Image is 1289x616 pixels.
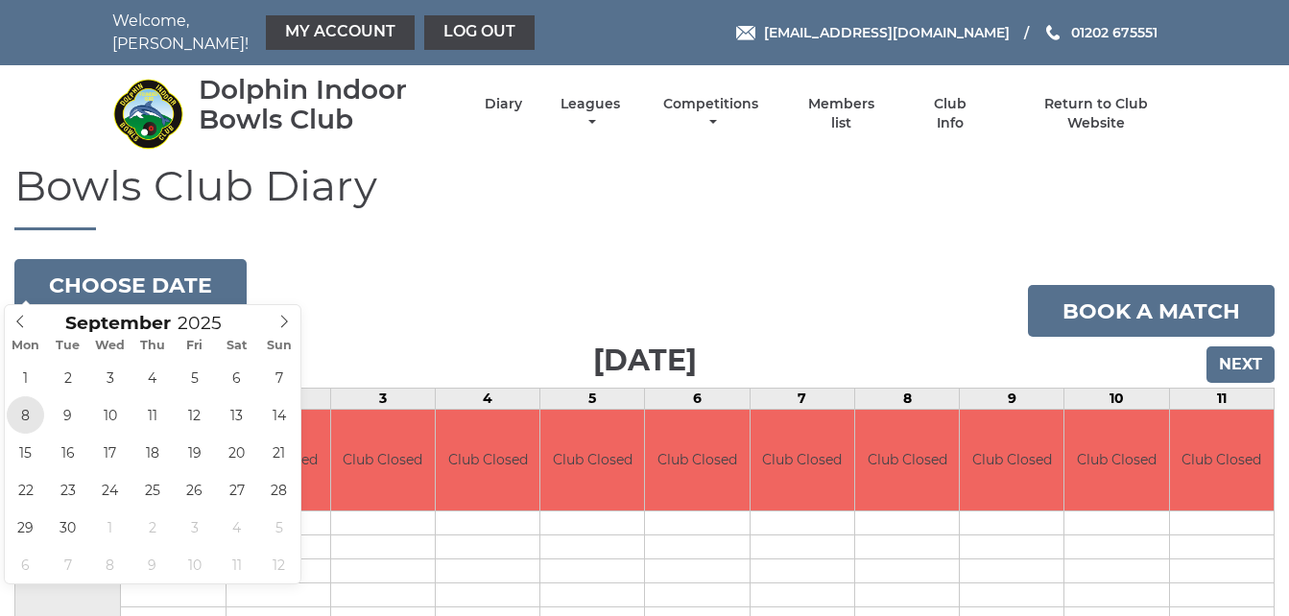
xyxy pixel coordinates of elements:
a: Members list [797,95,885,132]
td: Club Closed [855,410,959,510]
span: September 3, 2025 [91,359,129,396]
td: Club Closed [540,410,644,510]
a: Leagues [556,95,625,132]
td: 5 [540,389,645,410]
span: 01202 675551 [1071,24,1158,41]
span: September 23, 2025 [49,471,86,509]
span: September 24, 2025 [91,471,129,509]
a: Email [EMAIL_ADDRESS][DOMAIN_NAME] [736,22,1010,43]
span: September 8, 2025 [7,396,44,434]
span: September 17, 2025 [91,434,129,471]
td: 3 [330,389,435,410]
span: September 16, 2025 [49,434,86,471]
td: 9 [960,389,1064,410]
span: September 19, 2025 [176,434,213,471]
a: Diary [485,95,522,113]
span: September 10, 2025 [91,396,129,434]
span: September 2, 2025 [49,359,86,396]
button: Choose date [14,259,247,311]
span: October 4, 2025 [218,509,255,546]
a: Competitions [659,95,764,132]
span: October 5, 2025 [260,509,298,546]
a: My Account [266,15,415,50]
span: October 2, 2025 [133,509,171,546]
td: 8 [854,389,959,410]
span: September 29, 2025 [7,509,44,546]
span: October 3, 2025 [176,509,213,546]
td: Club Closed [645,410,749,510]
span: October 7, 2025 [49,546,86,583]
input: Next [1206,346,1275,383]
h1: Bowls Club Diary [14,162,1275,230]
span: September 11, 2025 [133,396,171,434]
span: September 20, 2025 [218,434,255,471]
span: September 15, 2025 [7,434,44,471]
td: 11 [1169,389,1274,410]
td: 10 [1064,389,1169,410]
td: 4 [436,389,540,410]
a: Phone us 01202 675551 [1043,22,1158,43]
span: [EMAIL_ADDRESS][DOMAIN_NAME] [764,24,1010,41]
span: October 10, 2025 [176,546,213,583]
span: September 18, 2025 [133,434,171,471]
span: September 12, 2025 [176,396,213,434]
span: Mon [5,340,47,352]
span: September 26, 2025 [176,471,213,509]
span: September 21, 2025 [260,434,298,471]
span: September 30, 2025 [49,509,86,546]
span: Fri [174,340,216,352]
span: Tue [47,340,89,352]
span: Wed [89,340,131,352]
td: 7 [750,389,854,410]
span: Sun [258,340,300,352]
span: September 13, 2025 [218,396,255,434]
nav: Welcome, [PERSON_NAME]! [112,10,539,56]
span: October 8, 2025 [91,546,129,583]
span: October 9, 2025 [133,546,171,583]
img: Dolphin Indoor Bowls Club [112,78,184,150]
td: Club Closed [331,410,435,510]
div: Dolphin Indoor Bowls Club [199,75,451,134]
td: Club Closed [1170,410,1274,510]
span: September 14, 2025 [260,396,298,434]
span: September 9, 2025 [49,396,86,434]
td: Club Closed [436,410,539,510]
span: September 25, 2025 [133,471,171,509]
span: October 12, 2025 [260,546,298,583]
span: October 1, 2025 [91,509,129,546]
span: September 4, 2025 [133,359,171,396]
span: September 27, 2025 [218,471,255,509]
td: Club Closed [960,410,1063,510]
span: October 6, 2025 [7,546,44,583]
span: Thu [131,340,174,352]
a: Return to Club Website [1014,95,1177,132]
a: Log out [424,15,535,50]
span: September 1, 2025 [7,359,44,396]
span: Scroll to increment [65,315,171,333]
td: 6 [645,389,750,410]
span: September 22, 2025 [7,471,44,509]
span: October 11, 2025 [218,546,255,583]
span: September 28, 2025 [260,471,298,509]
img: Email [736,26,755,40]
span: September 5, 2025 [176,359,213,396]
img: Phone us [1046,25,1060,40]
td: Club Closed [751,410,854,510]
a: Club Info [919,95,982,132]
span: September 7, 2025 [260,359,298,396]
span: September 6, 2025 [218,359,255,396]
td: Club Closed [1064,410,1168,510]
span: Sat [216,340,258,352]
a: Book a match [1028,285,1275,337]
input: Scroll to increment [171,312,246,334]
